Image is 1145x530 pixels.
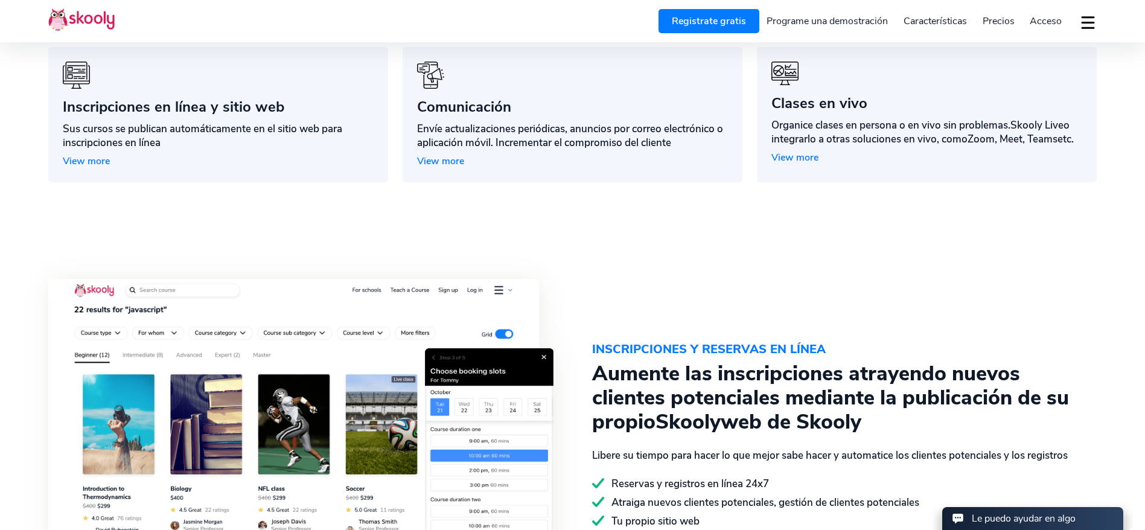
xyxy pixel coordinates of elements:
a: Acceso [1022,11,1070,31]
a: Registrate gratis [659,9,759,33]
div: INSCRIPCIONES Y RESERVAS EN LÍNEA [592,337,1097,362]
a: Características [896,11,975,31]
div: Tu propio sitio web [592,514,1097,528]
img: icon-benefits-6 [771,62,799,85]
a: icon-benefits-5ComunicaciónEnvíe actualizaciones periódicas, anuncios por correo electrónico o ap... [403,47,742,182]
button: dropdown menu [1079,8,1097,36]
a: Programe una demostración [759,11,896,31]
span: View more [63,155,110,168]
div: Inscripciones en línea y sitio web [63,98,374,116]
span: Zoom, Meet, Teams [968,132,1057,146]
div: Sus cursos se publican automáticamente en el sitio web para inscripciones en línea [63,122,374,150]
span: View more [771,151,818,164]
div: Reservas y registros en línea 24x7 [592,477,1097,491]
div: Comunicación [417,98,728,116]
span: Skooly Live [1010,118,1064,132]
span: Acceso [1030,14,1062,28]
div: Libere su tiempo para hacer lo que mejor sabe hacer y automatice los clientes potenciales y los r... [592,449,1097,462]
div: Envíe actualizaciones periódicas, anuncios por correo electrónico o aplicación móvil. Incrementar... [417,122,728,150]
img: Skooly [48,8,115,31]
a: icon-benefits-4Inscripciones en línea y sitio webSus cursos se publican automáticamente en el sit... [48,47,388,182]
img: icon-benefits-5 [417,62,444,89]
span: Skooly [655,408,721,436]
div: Aumente las inscripciones atrayendo nuevos clientes potenciales mediante la publicación de su pro... [592,362,1097,434]
a: Precios [975,11,1022,31]
span: View more [417,155,464,168]
div: Clases en vivo [771,94,1082,112]
div: Atraiga nuevos clientes potenciales, gestión de clientes potenciales [592,496,1097,509]
a: icon-benefits-6Clases en vivoOrganice clases en persona o en vivo sin problemas.Skooly Liveo inte... [757,47,1097,182]
div: Organice clases en persona o en vivo sin problemas. o integrarlo a otras soluciones en vivo, como... [771,118,1082,146]
span: Precios [983,14,1015,28]
img: icon-benefits-4 [63,62,90,89]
